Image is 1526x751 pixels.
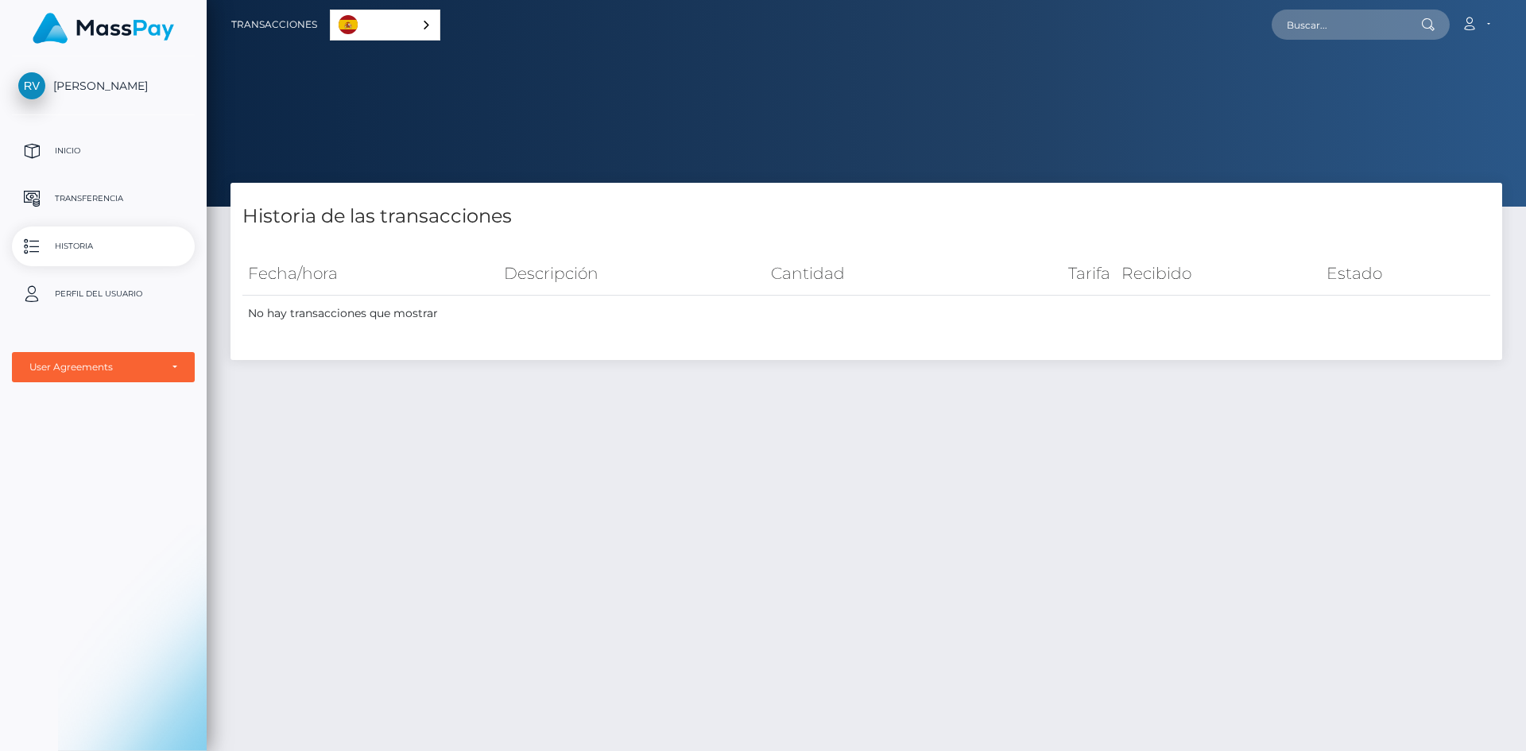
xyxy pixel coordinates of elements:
[242,296,1490,332] td: No hay transacciones que mostrar
[498,252,766,296] th: Descripción
[1321,252,1490,296] th: Estado
[1272,10,1421,40] input: Buscar...
[981,252,1116,296] th: Tarifa
[1116,252,1321,296] th: Recibido
[18,282,188,306] p: Perfil del usuario
[18,187,188,211] p: Transferencia
[12,226,195,266] a: Historia
[231,8,317,41] a: Transacciones
[29,361,160,374] div: User Agreements
[12,79,195,93] span: [PERSON_NAME]
[331,10,440,40] a: Español
[330,10,440,41] div: Language
[12,131,195,171] a: Inicio
[330,10,440,41] aside: Language selected: Español
[12,352,195,382] button: User Agreements
[12,179,195,219] a: Transferencia
[242,252,498,296] th: Fecha/hora
[765,252,981,296] th: Cantidad
[12,274,195,314] a: Perfil del usuario
[33,13,174,44] img: MassPay
[242,203,1490,230] h4: Historia de las transacciones
[18,139,188,163] p: Inicio
[18,234,188,258] p: Historia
